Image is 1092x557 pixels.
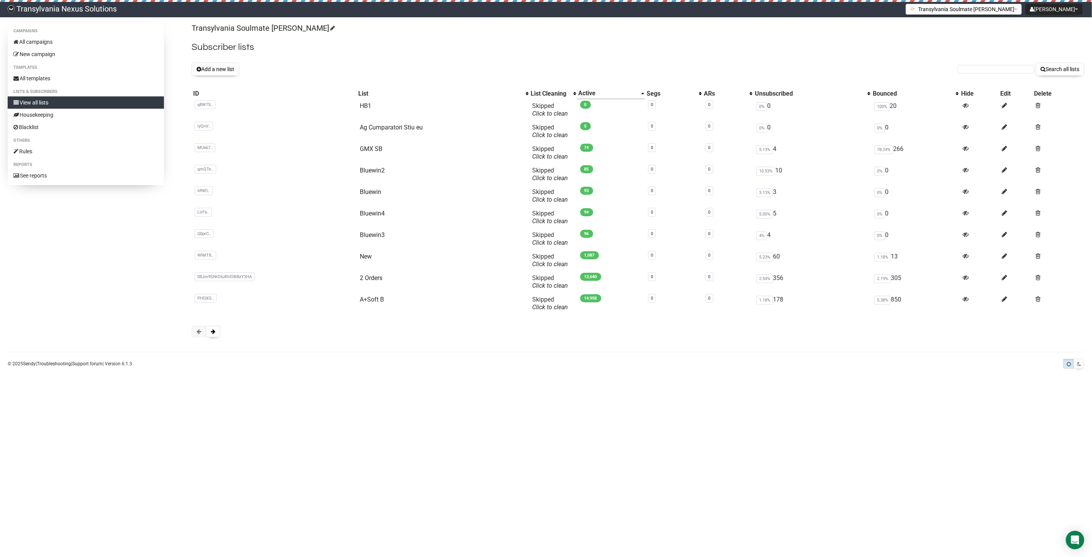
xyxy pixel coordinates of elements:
[874,167,885,176] span: 0%
[756,188,773,197] span: 3.13%
[960,88,999,99] th: Hide: No sort applied, sorting is disabled
[360,145,382,153] a: GMX SB
[8,109,164,121] a: Housekeeping
[8,48,164,60] a: New campaign
[195,208,212,217] span: LirF6..
[533,167,568,182] span: Skipped
[195,186,213,195] span: 6fNEI..
[360,296,384,303] a: A+Soft B
[580,187,593,195] span: 93
[192,23,334,33] a: Transylvania Soulmate [PERSON_NAME]
[753,228,871,250] td: 4
[8,96,164,109] a: View all lists
[753,293,871,314] td: 178
[651,167,653,172] a: 0
[533,296,568,311] span: Skipped
[8,121,164,133] a: Blacklist
[8,169,164,182] a: See reports
[756,231,767,240] span: 4%
[195,272,255,281] span: 08Jm9SNtO6zRUO8l8zY3HA
[195,294,217,303] span: PHDXQ..
[533,102,568,117] span: Skipped
[755,90,864,98] div: Unsubscribed
[874,274,891,283] span: 2.19%
[8,5,15,12] img: 586cc6b7d8bc403f0c61b981d947c989
[577,88,645,99] th: Active: Ascending sort applied, activate to apply a descending sort
[195,100,215,109] span: q8W75..
[8,27,164,36] li: Campaigns
[579,90,637,97] div: Active
[871,99,960,121] td: 20
[756,102,767,111] span: 0%
[533,282,568,289] a: Click to clean
[360,124,423,131] a: Ag Cumparatori Stiu eu
[753,121,871,142] td: 0
[871,185,960,207] td: 0
[195,229,214,238] span: G0prC..
[533,110,568,117] a: Click to clean
[756,145,773,154] span: 5.13%
[23,361,36,366] a: Sendy
[708,231,711,236] a: 0
[195,143,215,152] span: MUx67..
[360,253,372,260] a: New
[871,121,960,142] td: 0
[580,294,601,302] span: 14,958
[753,88,871,99] th: Unsubscribed: No sort applied, activate to apply an ascending sort
[874,296,891,305] span: 5.38%
[37,361,71,366] a: Troubleshooting
[756,124,767,133] span: 0%
[8,72,164,85] a: All templates
[533,239,568,246] a: Click to clean
[647,90,695,98] div: Segs
[533,174,568,182] a: Click to clean
[193,90,355,98] div: ID
[756,210,773,219] span: 5.05%
[708,210,711,215] a: 0
[873,90,952,98] div: Bounced
[580,208,593,216] span: 94
[360,231,385,239] a: Bluewin3
[871,142,960,164] td: 266
[756,167,775,176] span: 10.53%
[708,296,711,301] a: 0
[874,253,891,262] span: 1.18%
[533,274,568,289] span: Skipped
[195,165,216,174] span: qmQTe..
[999,88,1032,99] th: Edit: No sort applied, sorting is disabled
[651,124,653,129] a: 0
[871,228,960,250] td: 0
[651,274,653,279] a: 0
[192,40,1084,54] h2: Subscriber lists
[195,122,213,131] span: iyQnV..
[871,164,960,185] td: 0
[8,160,164,169] li: Reports
[753,207,871,228] td: 5
[8,136,164,145] li: Others
[871,250,960,271] td: 13
[1034,90,1083,98] div: Delete
[533,153,568,160] a: Click to clean
[360,188,381,196] a: Bluewin
[8,360,132,368] p: © 2025 | | | Version 6.1.3
[753,250,871,271] td: 60
[708,274,711,279] a: 0
[533,210,568,225] span: Skipped
[195,251,216,260] span: WlMT8..
[753,164,871,185] td: 10
[753,142,871,164] td: 4
[708,253,711,258] a: 0
[360,167,385,174] a: Bluewin2
[8,36,164,48] a: All campaigns
[1026,4,1082,15] button: [PERSON_NAME]
[651,253,653,258] a: 0
[533,231,568,246] span: Skipped
[580,251,599,259] span: 1,087
[580,144,593,152] span: 74
[874,145,893,154] span: 78.24%
[874,102,890,111] span: 100%
[961,90,997,98] div: Hide
[533,124,568,139] span: Skipped
[756,296,773,305] span: 1.18%
[703,88,753,99] th: ARs: No sort applied, activate to apply an ascending sort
